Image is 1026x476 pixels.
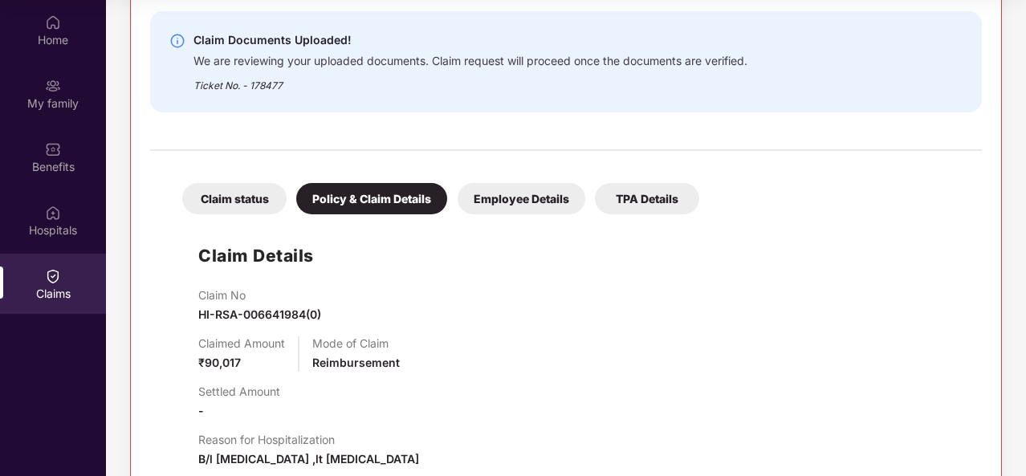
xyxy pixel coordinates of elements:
div: Ticket No. - 178477 [193,68,747,93]
p: Settled Amount [198,384,280,398]
p: Mode of Claim [312,336,400,350]
h1: Claim Details [198,242,314,269]
div: Employee Details [458,183,585,214]
span: HI-RSA-006641984(0) [198,307,321,321]
div: TPA Details [595,183,699,214]
div: We are reviewing your uploaded documents. Claim request will proceed once the documents are verif... [193,50,747,68]
img: svg+xml;base64,PHN2ZyBpZD0iSW5mby0yMHgyMCIgeG1sbnM9Imh0dHA6Ly93d3cudzMub3JnLzIwMDAvc3ZnIiB3aWR0aD... [169,33,185,49]
img: svg+xml;base64,PHN2ZyB3aWR0aD0iMjAiIGhlaWdodD0iMjAiIHZpZXdCb3g9IjAgMCAyMCAyMCIgZmlsbD0ibm9uZSIgeG... [45,78,61,94]
span: ₹90,017 [198,356,241,369]
div: Claim Documents Uploaded! [193,31,747,50]
span: - [198,404,204,417]
img: svg+xml;base64,PHN2ZyBpZD0iQmVuZWZpdHMiIHhtbG5zPSJodHRwOi8vd3d3LnczLm9yZy8yMDAwL3N2ZyIgd2lkdGg9Ij... [45,141,61,157]
div: Claim status [182,183,287,214]
img: svg+xml;base64,PHN2ZyBpZD0iSG9tZSIgeG1sbnM9Imh0dHA6Ly93d3cudzMub3JnLzIwMDAvc3ZnIiB3aWR0aD0iMjAiIG... [45,14,61,31]
div: Policy & Claim Details [296,183,447,214]
p: Reason for Hospitalization [198,433,419,446]
span: B/l [MEDICAL_DATA] ,lt [MEDICAL_DATA] [198,452,419,466]
img: svg+xml;base64,PHN2ZyBpZD0iSG9zcGl0YWxzIiB4bWxucz0iaHR0cDovL3d3dy53My5vcmcvMjAwMC9zdmciIHdpZHRoPS... [45,205,61,221]
img: svg+xml;base64,PHN2ZyBpZD0iQ2xhaW0iIHhtbG5zPSJodHRwOi8vd3d3LnczLm9yZy8yMDAwL3N2ZyIgd2lkdGg9IjIwIi... [45,268,61,284]
p: Claim No [198,288,321,302]
p: Claimed Amount [198,336,285,350]
span: Reimbursement [312,356,400,369]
